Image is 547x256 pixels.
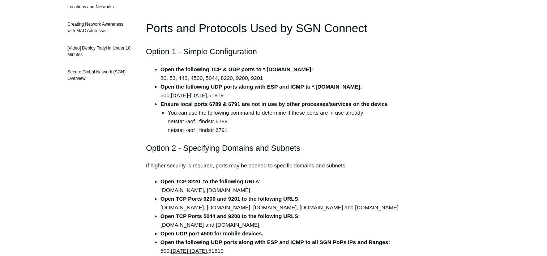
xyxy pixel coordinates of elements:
[171,92,209,98] tcxspan: Call 1194-1229, via 3CX
[161,238,401,255] li: 500, 51819
[171,248,209,254] tcxspan: Call 1194-1229, via 3CX
[146,142,401,154] h2: Option 2 - Specifying Domains and Subnets
[64,17,135,38] a: Creating Network Awareness with MAC Addresses
[64,41,135,61] a: [Video] Deploy Todyl in Under 10 Minutes
[161,101,388,107] strong: Ensure local ports 6789 & 6791 are not in use by other processes/services on the device
[161,65,401,82] li: 80, 53, 443, 4500, 5044, 8220, 9200, 9201
[161,196,300,202] strong: Open TCP Ports 9200 and 9201 to the following URLS:
[161,213,300,219] strong: Open TCP Ports 5044 and 9200 to the following URLS:
[161,195,401,212] li: [DOMAIN_NAME], [DOMAIN_NAME], [DOMAIN_NAME], [DOMAIN_NAME] and [DOMAIN_NAME]
[161,212,401,229] li: [DOMAIN_NAME] and [DOMAIN_NAME]
[64,65,135,85] a: Secure Global Network (SGN) Overview
[161,239,390,245] strong: Open the following UDP ports along with ESP and ICMP to all SGN PoPs IPs and Ranges:
[161,84,362,90] strong: Open the following UDP ports along with ESP and ICMP to *.[DOMAIN_NAME]:
[161,82,401,100] li: 500, 51819
[161,230,264,236] strong: Open UDP port 4500 for mobile devices.
[146,161,401,170] p: If higher security is required, ports may be opened to specific domains and subnets.
[146,45,401,58] h2: Option 1 - Simple Configuration
[161,178,261,184] strong: Open TCP 8220 to the following URLs:
[161,66,313,72] strong: Open the following TCP & UDP ports to *.[DOMAIN_NAME]:
[161,177,401,195] li: [DOMAIN_NAME], [DOMAIN_NAME]
[168,108,401,135] li: You can use the following command to determine if these ports are in use already: netstat -aof | ...
[146,19,401,38] h1: Ports and Protocols Used by SGN Connect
